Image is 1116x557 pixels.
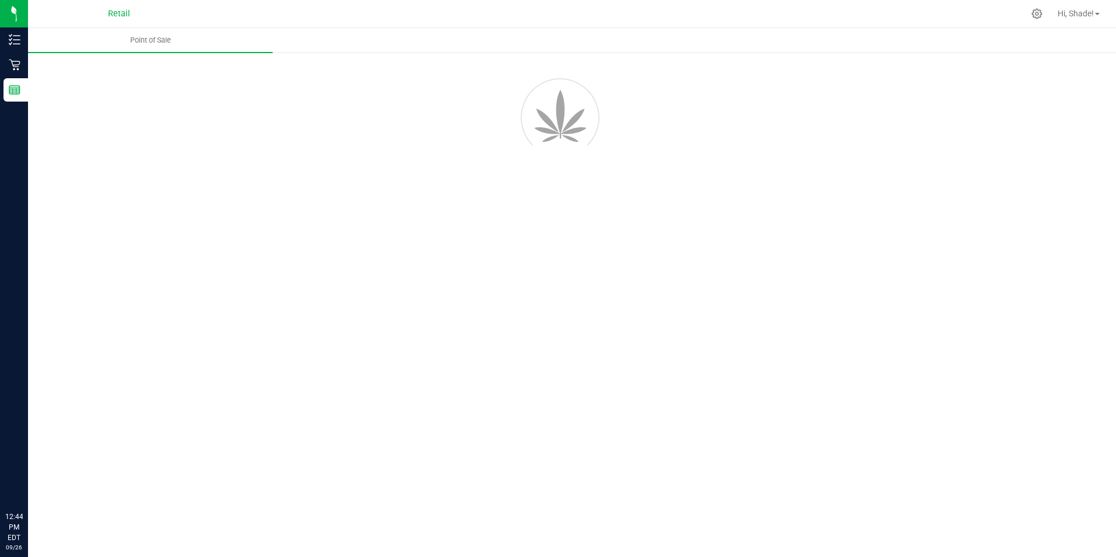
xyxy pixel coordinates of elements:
inline-svg: Retail [9,59,20,71]
a: Point of Sale [28,28,273,53]
p: 09/26 [5,543,23,552]
inline-svg: Inventory [9,34,20,46]
div: Manage settings [1030,8,1044,19]
p: 12:44 PM EDT [5,511,23,543]
span: Retail [108,9,130,19]
span: Hi, Shade! [1058,9,1094,18]
span: Point of Sale [114,35,187,46]
iframe: Resource center unread badge [34,462,48,476]
iframe: Resource center [12,464,47,499]
inline-svg: Reports [9,84,20,96]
